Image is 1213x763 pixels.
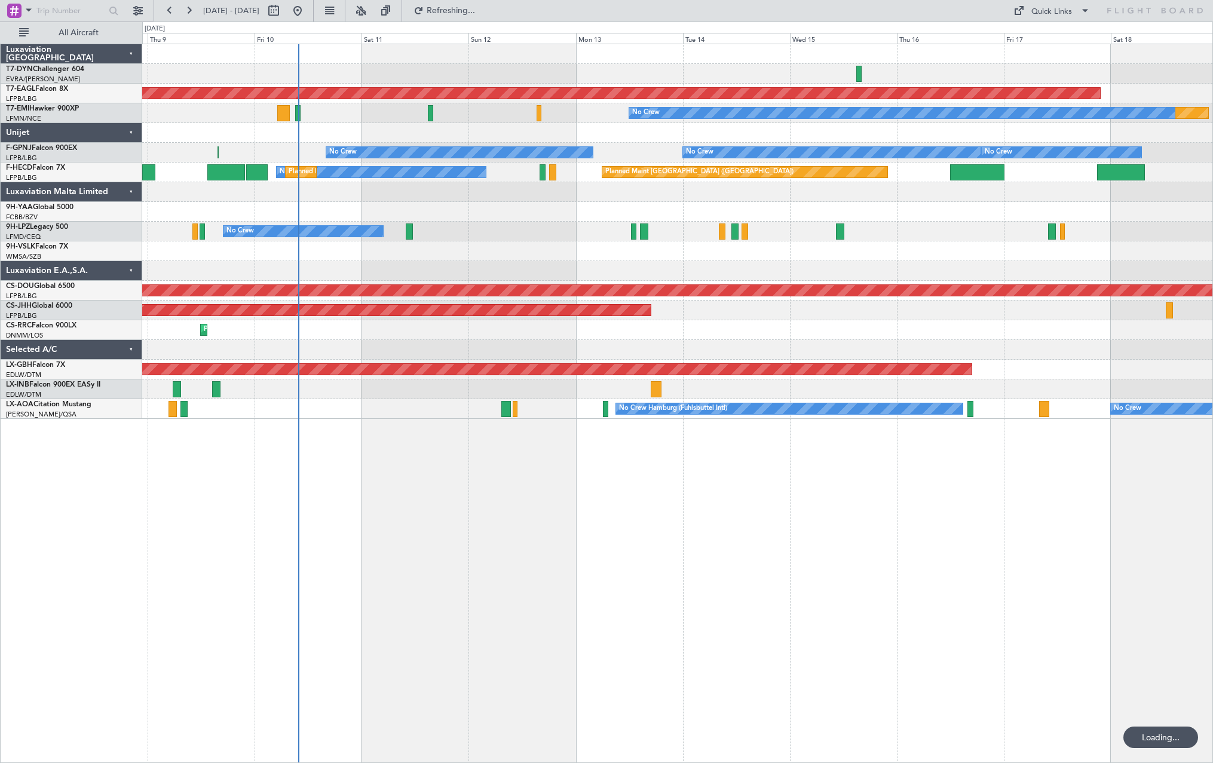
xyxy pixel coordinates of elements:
span: CS-DOU [6,283,34,290]
a: LFMN/NCE [6,114,41,123]
a: CS-JHHGlobal 6000 [6,302,72,310]
a: F-GPNJFalcon 900EX [6,145,77,152]
div: Thu 9 [148,33,255,44]
span: [DATE] - [DATE] [203,5,259,16]
div: No Crew [985,143,1012,161]
span: F-HECD [6,164,32,171]
span: LX-GBH [6,361,32,369]
span: 9H-LPZ [6,223,30,231]
a: LFPB/LBG [6,311,37,320]
div: Fri 10 [255,33,362,44]
span: LX-INB [6,381,29,388]
a: FCBB/BZV [6,213,38,222]
div: Mon 13 [576,33,683,44]
span: CS-JHH [6,302,32,310]
div: No Crew [1114,400,1141,418]
a: T7-EMIHawker 900XP [6,105,79,112]
span: T7-EMI [6,105,29,112]
button: Refreshing... [408,1,480,20]
div: Planned Maint [GEOGRAPHIC_DATA] ([GEOGRAPHIC_DATA]) [289,163,477,181]
a: 9H-YAAGlobal 5000 [6,204,73,211]
a: EVRA/[PERSON_NAME] [6,75,80,84]
div: No Crew [632,104,660,122]
a: LFPB/LBG [6,94,37,103]
div: Thu 16 [897,33,1004,44]
a: LFPB/LBG [6,292,37,301]
a: F-HECDFalcon 7X [6,164,65,171]
a: CS-DOUGlobal 6500 [6,283,75,290]
span: Refreshing... [426,7,476,15]
span: F-GPNJ [6,145,32,152]
div: Tue 14 [683,33,790,44]
div: Wed 15 [790,33,897,44]
div: Sun 12 [468,33,575,44]
span: CS-RRC [6,322,32,329]
a: LFPB/LBG [6,173,37,182]
a: 9H-VSLKFalcon 7X [6,243,68,250]
a: 9H-LPZLegacy 500 [6,223,68,231]
div: No Crew [329,143,357,161]
a: T7-EAGLFalcon 8X [6,85,68,93]
a: LX-AOACitation Mustang [6,401,91,408]
div: No Crew Hamburg (Fuhlsbuttel Intl) [619,400,727,418]
a: WMSA/SZB [6,252,41,261]
span: All Aircraft [31,29,126,37]
a: T7-DYNChallenger 604 [6,66,84,73]
div: No Crew [686,143,713,161]
div: No Crew [226,222,254,240]
a: DNMM/LOS [6,331,43,340]
span: LX-AOA [6,401,33,408]
button: Quick Links [1007,1,1096,20]
a: CS-RRCFalcon 900LX [6,322,76,329]
div: Quick Links [1031,6,1072,18]
div: Sat 11 [362,33,468,44]
span: 9H-VSLK [6,243,35,250]
a: EDLW/DTM [6,390,41,399]
div: Fri 17 [1004,33,1111,44]
a: LFPB/LBG [6,154,37,163]
span: 9H-YAA [6,204,33,211]
span: T7-EAGL [6,85,35,93]
div: Planned Maint Lagos ([PERSON_NAME]) [204,321,327,339]
div: No Crew [280,163,307,181]
button: All Aircraft [13,23,130,42]
div: Loading... [1123,727,1198,748]
a: [PERSON_NAME]/QSA [6,410,76,419]
span: T7-DYN [6,66,33,73]
a: LX-INBFalcon 900EX EASy II [6,381,100,388]
input: Trip Number [36,2,105,20]
div: Planned Maint [GEOGRAPHIC_DATA] ([GEOGRAPHIC_DATA]) [605,163,794,181]
a: EDLW/DTM [6,370,41,379]
div: [DATE] [145,24,165,34]
a: LFMD/CEQ [6,232,41,241]
a: LX-GBHFalcon 7X [6,361,65,369]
